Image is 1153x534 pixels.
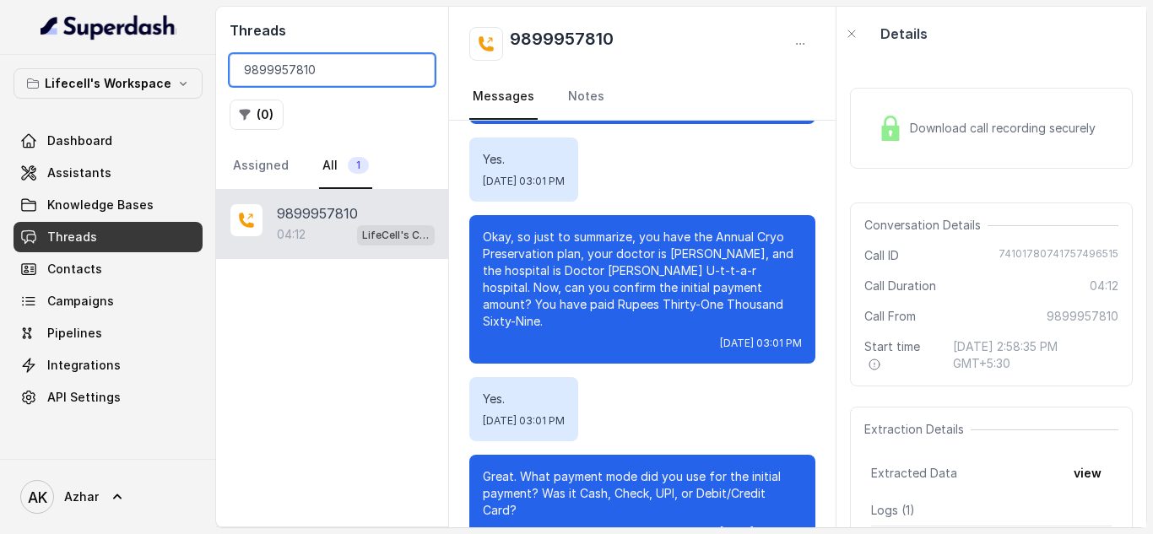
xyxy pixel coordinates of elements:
[47,357,121,374] span: Integrations
[230,143,292,189] a: Assigned
[864,247,899,264] span: Call ID
[47,389,121,406] span: API Settings
[41,13,176,40] img: light.svg
[230,100,284,130] button: (0)
[47,197,154,213] span: Knowledge Bases
[864,217,988,234] span: Conversation Details
[483,391,565,407] p: Yes.
[1090,278,1118,294] span: 04:12
[230,54,435,86] input: Search by Call ID or Phone Number
[953,338,1118,372] span: [DATE] 2:58:35 PM GMT+5:30
[47,325,102,342] span: Pipelines
[14,126,203,156] a: Dashboard
[871,502,1112,519] p: Logs ( 1 )
[14,382,203,413] a: API Settings
[14,473,203,521] a: Azhar
[348,157,369,174] span: 1
[483,175,565,188] span: [DATE] 03:01 PM
[880,24,928,44] p: Details
[230,143,435,189] nav: Tabs
[469,74,538,120] a: Messages
[14,350,203,380] a: Integrations
[999,247,1118,264] span: 74101780741757496515
[28,488,47,506] text: AK
[64,488,99,505] span: Azhar
[14,254,203,284] a: Contacts
[277,203,358,224] p: 9899957810
[45,73,171,94] p: Lifecell's Workspace
[47,132,112,149] span: Dashboard
[362,227,430,244] p: LifeCell's Call Assistant
[469,74,815,120] nav: Tabs
[720,337,802,350] span: [DATE] 03:01 PM
[910,120,1102,137] span: Download call recording securely
[510,27,614,61] h2: 9899957810
[319,143,372,189] a: All1
[47,165,111,181] span: Assistants
[277,226,306,243] p: 04:12
[14,222,203,252] a: Threads
[14,190,203,220] a: Knowledge Bases
[230,20,435,40] h2: Threads
[483,414,565,428] span: [DATE] 03:01 PM
[864,278,936,294] span: Call Duration
[47,261,102,278] span: Contacts
[1064,458,1112,488] button: view
[878,116,903,141] img: Lock Icon
[1047,308,1118,325] span: 9899957810
[14,68,203,99] button: Lifecell's Workspace
[864,308,916,325] span: Call From
[483,151,565,168] p: Yes.
[47,293,114,310] span: Campaigns
[14,286,203,316] a: Campaigns
[864,421,971,438] span: Extraction Details
[47,229,97,245] span: Threads
[864,338,940,372] span: Start time
[483,468,802,519] p: Great. What payment mode did you use for the initial payment? Was it Cash, Check, UPI, or Debit/C...
[565,74,608,120] a: Notes
[483,229,802,330] p: Okay, so just to summarize, you have the Annual Cryo Preservation plan, your doctor is [PERSON_NA...
[871,465,957,482] span: Extracted Data
[14,318,203,348] a: Pipelines
[14,158,203,188] a: Assistants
